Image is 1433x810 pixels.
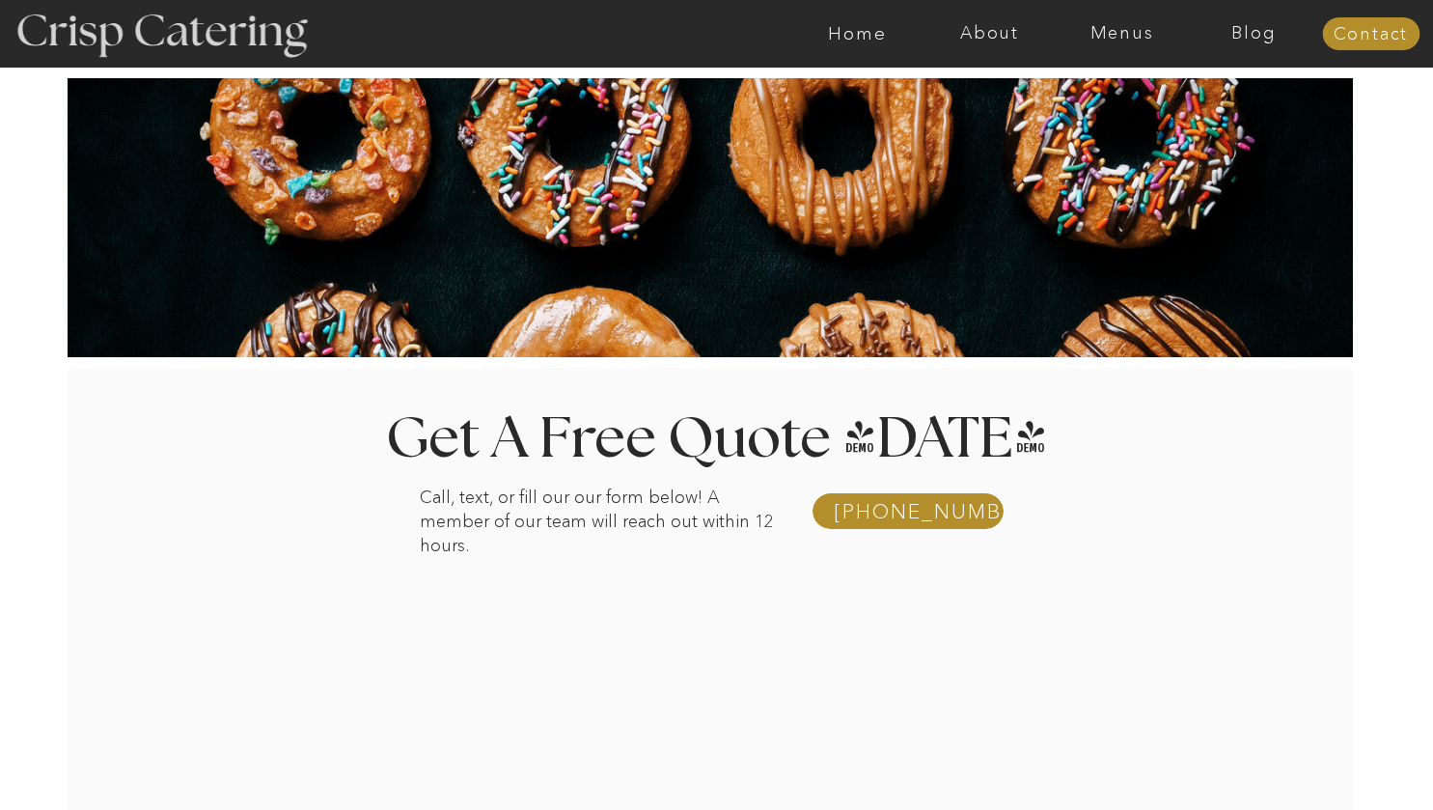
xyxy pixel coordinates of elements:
a: Contact [1322,25,1419,44]
a: Home [791,24,923,43]
p: Call, text, or fill our our form below! A member of our team will reach out within 12 hours. [420,486,786,504]
h1: Get A Free Quote [DATE] [336,411,1098,468]
a: About [923,24,1056,43]
a: Menus [1056,24,1188,43]
a: Blog [1188,24,1320,43]
a: [PHONE_NUMBER] [834,501,987,522]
